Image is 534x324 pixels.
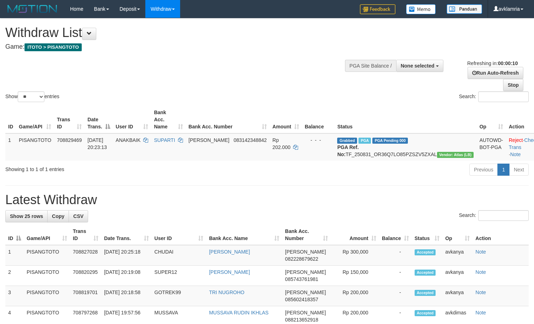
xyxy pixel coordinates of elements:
a: Next [509,164,529,176]
td: 1 [5,133,16,161]
span: ANAKBAIK [116,137,141,143]
a: TRI NUGROHO [209,290,244,295]
div: PGA Site Balance / [345,60,396,72]
div: Showing 1 to 1 of 1 entries [5,163,217,173]
td: 708827028 [70,245,101,266]
b: PGA Ref. No: [337,144,358,157]
a: Stop [503,79,523,91]
a: Reject [509,137,523,143]
a: Previous [469,164,498,176]
div: - - - [305,137,332,144]
label: Show entries [5,91,59,102]
th: Status [334,106,476,133]
a: [PERSON_NAME] [209,249,250,255]
a: Note [510,152,521,157]
td: SUPER12 [152,266,206,286]
td: - [379,266,412,286]
th: Trans ID: activate to sort column ascending [70,225,101,245]
span: PGA Pending [372,138,408,144]
a: Note [475,310,486,315]
label: Search: [459,91,529,102]
th: Trans ID: activate to sort column ascending [54,106,85,133]
td: GOTREK99 [152,286,206,306]
span: [PERSON_NAME] [189,137,230,143]
a: SUPARTI [154,137,175,143]
th: Op: activate to sort column ascending [442,225,473,245]
input: Search: [478,210,529,221]
select: Showentries [18,91,44,102]
td: 708820295 [70,266,101,286]
td: avkanya [442,286,473,306]
th: Bank Acc. Number: activate to sort column ascending [186,106,270,133]
h1: Withdraw List [5,26,349,40]
span: Copy 088213652918 to clipboard [285,317,318,323]
span: Accepted [415,270,436,276]
span: Rp 202.000 [273,137,291,150]
span: Refreshing in: [467,60,518,66]
th: Balance: activate to sort column ascending [379,225,412,245]
a: Show 25 rows [5,210,48,222]
th: Op: activate to sort column ascending [476,106,506,133]
th: Amount: activate to sort column ascending [331,225,379,245]
td: 708819701 [70,286,101,306]
a: [PERSON_NAME] [209,269,250,275]
th: ID [5,106,16,133]
a: MUSSAVA RUDIN IKHLAS [209,310,269,315]
th: User ID: activate to sort column ascending [113,106,151,133]
h1: Latest Withdraw [5,193,529,207]
input: Search: [478,91,529,102]
a: Run Auto-Refresh [468,67,523,79]
td: PISANGTOTO [16,133,54,161]
a: Note [475,269,486,275]
a: Note [475,290,486,295]
span: [PERSON_NAME] [285,269,326,275]
h4: Game: [5,43,349,51]
td: CHUDAI [152,245,206,266]
th: Status: activate to sort column ascending [412,225,443,245]
span: ITOTO > PISANGTOTO [25,43,82,51]
span: Vendor URL: https://dashboard.q2checkout.com/secure [437,152,474,158]
span: 708829469 [57,137,82,143]
span: Accepted [415,310,436,316]
th: User ID: activate to sort column ascending [152,225,206,245]
td: AUTOWD-BOT-PGA [476,133,506,161]
th: ID: activate to sort column descending [5,225,24,245]
td: 1 [5,245,24,266]
span: [PERSON_NAME] [285,290,326,295]
td: 2 [5,266,24,286]
th: Balance [302,106,335,133]
strong: 00:00:10 [498,60,518,66]
th: Bank Acc. Number: activate to sort column ascending [282,225,331,245]
span: None selected [401,63,435,69]
td: Rp 150,000 [331,266,379,286]
th: Bank Acc. Name: activate to sort column ascending [206,225,282,245]
span: Accepted [415,290,436,296]
td: Rp 200,000 [331,286,379,306]
span: Show 25 rows [10,213,43,219]
th: Action [473,225,529,245]
td: 3 [5,286,24,306]
td: - [379,286,412,306]
th: Date Trans.: activate to sort column descending [85,106,113,133]
td: [DATE] 20:25:18 [101,245,152,266]
td: - [379,245,412,266]
span: [PERSON_NAME] [285,249,326,255]
span: Grabbed [337,138,357,144]
td: PISANGTOTO [24,266,70,286]
span: Copy 082228679622 to clipboard [285,256,318,262]
img: Feedback.jpg [360,4,395,14]
td: [DATE] 20:19:08 [101,266,152,286]
td: PISANGTOTO [24,245,70,266]
td: avkanya [442,245,473,266]
a: CSV [69,210,88,222]
td: [DATE] 20:18:58 [101,286,152,306]
th: Game/API: activate to sort column ascending [16,106,54,133]
td: Rp 300,000 [331,245,379,266]
th: Game/API: activate to sort column ascending [24,225,70,245]
span: [DATE] 20:23:13 [87,137,107,150]
span: Accepted [415,249,436,255]
button: None selected [396,60,443,72]
th: Bank Acc. Name: activate to sort column ascending [151,106,185,133]
a: Note [475,249,486,255]
th: Amount: activate to sort column ascending [270,106,302,133]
